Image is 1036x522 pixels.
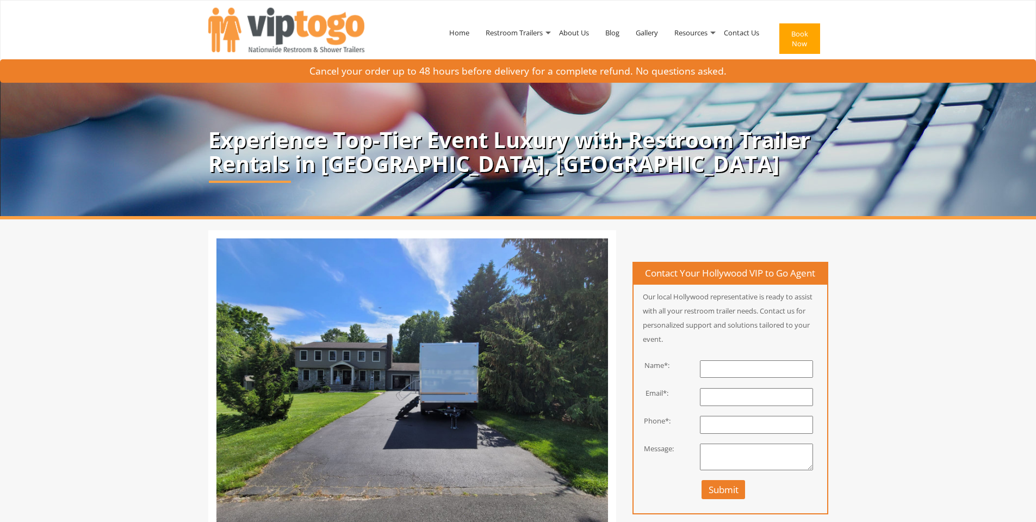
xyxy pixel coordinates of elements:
[441,4,477,61] a: Home
[597,4,628,61] a: Blog
[628,4,666,61] a: Gallery
[634,263,827,285] h4: Contact Your Hollywood VIP to Go Agent
[767,4,828,77] a: Book Now
[208,128,828,176] p: Experience Top-Tier Event Luxury with Restroom Trailer Rentals in [GEOGRAPHIC_DATA], [GEOGRAPHIC_...
[208,8,364,52] img: VIPTOGO
[634,290,827,346] p: Our local Hollywood representative is ready to assist with all your restroom trailer needs. Conta...
[666,4,716,61] a: Resources
[625,444,678,454] div: Message:
[551,4,597,61] a: About Us
[779,23,820,54] button: Book Now
[702,480,746,499] button: Submit
[625,416,678,426] div: Phone*:
[625,388,678,398] div: Email*:
[625,360,678,371] div: Name*:
[477,4,551,61] a: Restroom Trailers
[716,4,767,61] a: Contact Us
